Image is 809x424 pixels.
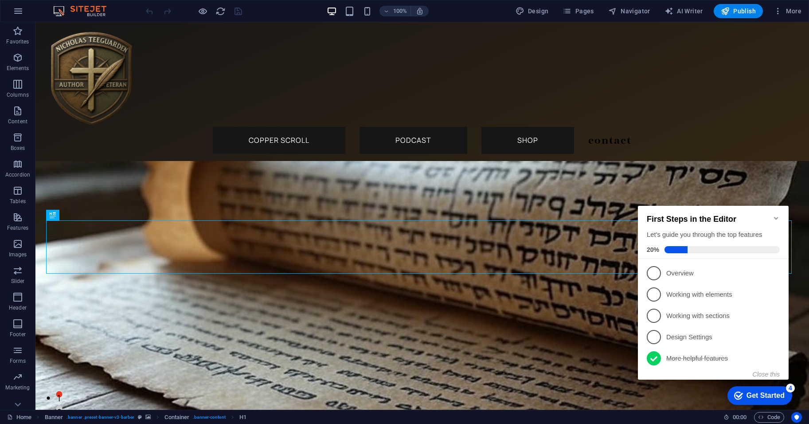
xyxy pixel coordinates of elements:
p: Features [7,224,28,232]
p: Working with sections [32,117,138,126]
span: Publish [721,7,756,16]
li: Working with elements [4,90,154,111]
p: Footer [10,331,26,338]
div: Minimize checklist [138,20,145,27]
p: Boxes [11,145,25,152]
button: Design [512,4,552,18]
li: Working with sections [4,111,154,132]
div: Get Started 4 items remaining, 20% complete [93,192,158,211]
i: Reload page [215,6,226,16]
i: On resize automatically adjust zoom level to fit chosen device. [416,7,424,15]
span: 00 00 [733,412,746,423]
p: Forms [10,357,26,365]
button: More [770,4,805,18]
p: Overview [32,75,138,84]
p: Working with elements [32,96,138,105]
button: Usercentrics [791,412,802,423]
span: . banner-content [193,412,225,423]
p: Columns [7,91,29,98]
button: reload [215,6,226,16]
p: Favorites [6,38,29,45]
span: AI Writer [664,7,703,16]
div: Get Started [112,197,150,205]
button: Pages [559,4,597,18]
span: Design [516,7,549,16]
h2: First Steps in the Editor [12,20,145,30]
i: This element contains a background [145,415,151,420]
span: Navigator [608,7,650,16]
h6: 100% [393,6,407,16]
span: : [739,414,740,420]
button: Publish [714,4,763,18]
span: Click to select. Double-click to edit [45,412,63,423]
button: AI Writer [661,4,707,18]
button: Click here to leave preview mode and continue editing [197,6,208,16]
p: Marketing [5,384,30,391]
div: Design (Ctrl+Alt+Y) [512,4,552,18]
i: This element is a customizable preset [138,415,142,420]
p: Accordion [5,171,30,178]
span: . banner .preset-banner-v3-barber [66,412,134,423]
div: 4 [152,189,160,198]
p: Header [9,304,27,311]
p: Elements [7,65,29,72]
li: More helpful features [4,153,154,175]
span: More [774,7,801,16]
p: More helpful features [32,160,138,169]
div: Let's guide you through the top features [12,36,145,45]
p: Content [8,118,27,125]
button: 100% [379,6,411,16]
button: Code [754,412,784,423]
span: Code [758,412,780,423]
span: Pages [563,7,594,16]
li: Design Settings [4,132,154,153]
a: Click to cancel selection. Double-click to open Pages [7,412,31,423]
button: Navigator [605,4,654,18]
span: 20% [12,52,30,59]
p: Slider [11,278,25,285]
nav: breadcrumb [45,412,246,423]
img: Editor Logo [51,6,117,16]
button: Close this [118,177,145,184]
p: Design Settings [32,138,138,148]
span: Click to select. Double-click to edit [239,412,246,423]
span: Click to select. Double-click to edit [164,412,189,423]
h6: Session time [723,412,747,423]
p: Tables [10,198,26,205]
p: Images [9,251,27,258]
li: Overview [4,68,154,90]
